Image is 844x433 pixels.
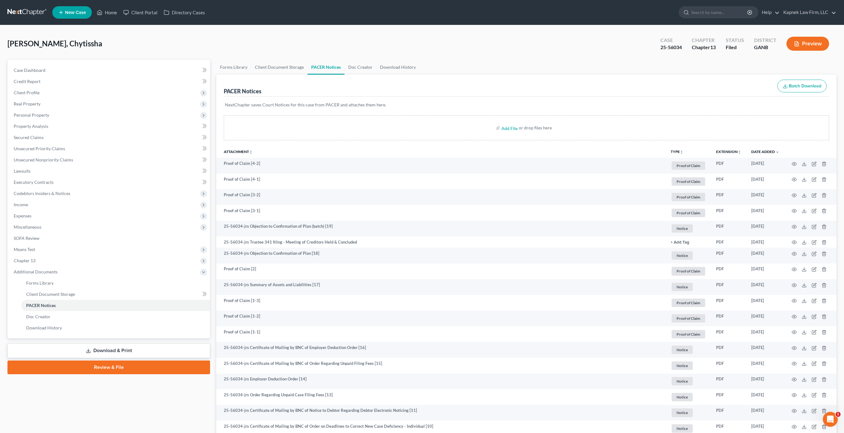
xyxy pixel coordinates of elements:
td: [DATE] [746,189,784,205]
td: Proof of Claim [4-2] [216,158,666,174]
td: Proof of Claim [4-1] [216,174,666,189]
span: Real Property [14,101,40,106]
td: [DATE] [746,295,784,311]
span: 13 [710,44,716,50]
span: Miscellaneous [14,224,41,230]
span: Income [14,202,28,207]
td: PDF [711,236,746,248]
span: Chapter 13 [14,258,35,263]
td: [DATE] [746,405,784,421]
i: expand_more [776,150,779,154]
a: Home [94,7,120,18]
td: PDF [711,326,746,342]
span: Codebtors Insiders & Notices [14,191,70,196]
a: Unsecured Priority Claims [9,143,210,154]
div: Chapter [692,37,716,44]
span: SOFA Review [14,235,40,241]
td: [DATE] [746,310,784,326]
span: New Case [65,10,86,15]
span: Client Profile [14,90,40,95]
a: Notice [671,223,706,234]
span: Credit Report [14,79,40,84]
span: Download History [26,325,62,330]
span: Batch Download [789,83,821,89]
span: Unsecured Priority Claims [14,146,65,151]
td: [DATE] [746,174,784,189]
td: PDF [711,405,746,421]
td: 25-56034-jrs Objection to Confirmation of Plan [18] [216,248,666,263]
td: PDF [711,205,746,221]
td: Proof of Claim [1-2] [216,310,666,326]
span: Doc Creator [26,314,50,319]
a: Notice [671,392,706,402]
a: + Add Tag [671,239,706,245]
span: PACER Notices [26,303,56,308]
a: Proof of Claim [671,313,706,324]
span: [PERSON_NAME], Chytissha [7,39,102,48]
span: Proof of Claim [672,267,705,275]
span: Notice [672,224,693,233]
div: GANB [754,44,776,51]
td: [DATE] [746,158,784,174]
div: 25-56034 [660,44,682,51]
td: PDF [711,279,746,295]
span: Executory Contracts [14,179,54,185]
td: [DATE] [746,221,784,237]
a: Proof of Claim [671,329,706,339]
span: Notice [672,393,693,401]
td: 25-56034-jrs Trustee 341 filing - Meeting of Creditors Held & Concluded [216,236,666,248]
span: Notice [672,283,693,291]
a: Notice [671,250,706,261]
span: Notice [672,377,693,385]
td: [DATE] [746,342,784,358]
td: [DATE] [746,236,784,248]
td: [DATE] [746,263,784,279]
div: PACER Notices [224,87,261,95]
a: Attachmentunfold_more [224,149,253,154]
div: District [754,37,776,44]
span: Notice [672,346,693,354]
span: Notice [672,251,693,260]
a: Notice [671,407,706,418]
a: Proof of Claim [671,208,706,218]
a: Proof of Claim [671,298,706,308]
button: + Add Tag [671,240,689,244]
span: Forms Library [26,280,54,286]
span: Unsecured Nonpriority Claims [14,157,73,162]
div: Chapter [692,44,716,51]
a: Help [759,7,780,18]
td: PDF [711,342,746,358]
td: 25-56034-jrs Certificate of Mailing by BNC of Employer Deduction Order [16] [216,342,666,358]
td: Proof of Claim [2] [216,263,666,279]
a: Download History [376,60,420,75]
td: PDF [711,374,746,389]
td: 25-56034-jrs Certificate of Mailing by BNC of Order Regarding Unpaid Filing Fees [15] [216,358,666,374]
a: Proof of Claim [671,266,706,276]
a: Notice [671,282,706,292]
a: Download History [21,322,210,333]
a: Doc Creator [345,60,376,75]
button: Batch Download [777,80,827,93]
td: PDF [711,174,746,189]
a: Unsecured Nonpriority Claims [9,154,210,165]
td: PDF [711,358,746,374]
td: [DATE] [746,248,784,263]
a: Lawsuits [9,165,210,177]
td: [DATE] [746,279,784,295]
a: Executory Contracts [9,177,210,188]
td: [DATE] [746,389,784,405]
a: Doc Creator [21,311,210,322]
span: Proof of Claim [672,193,705,201]
a: Notice [671,361,706,371]
span: Proof of Claim [672,330,705,338]
td: 25-56034-jrs Order Regarding Unpaid Case Filing Fees [13] [216,389,666,405]
iframe: Intercom live chat [823,412,838,427]
a: Proof of Claim [671,176,706,187]
span: Proof of Claim [672,314,705,323]
a: Forms Library [21,277,210,289]
td: [DATE] [746,205,784,221]
span: Notice [672,361,693,370]
div: or drop files here [519,125,552,131]
a: Client Document Storage [21,289,210,300]
a: Proof of Claim [671,161,706,171]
